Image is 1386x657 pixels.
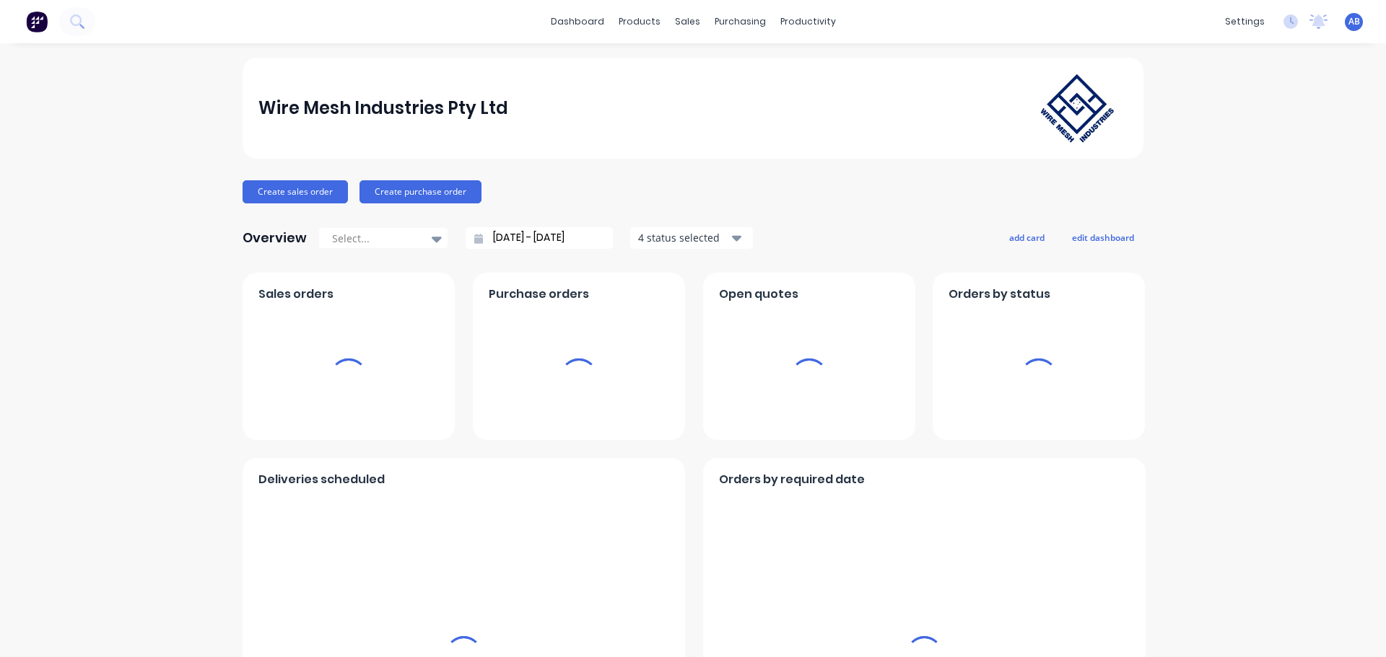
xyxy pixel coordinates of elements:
[359,180,481,203] button: Create purchase order
[719,471,865,488] span: Orders by required date
[719,286,798,303] span: Open quotes
[638,230,729,245] div: 4 status selected
[707,11,773,32] div: purchasing
[1218,11,1272,32] div: settings
[1027,60,1128,156] img: Wire Mesh Industries Pty Ltd
[489,286,589,303] span: Purchase orders
[243,224,307,252] div: Overview
[1348,15,1360,28] span: AB
[1063,228,1143,247] button: edit dashboard
[258,471,385,488] span: Deliveries scheduled
[949,286,1050,303] span: Orders by status
[258,286,334,303] span: Sales orders
[26,11,48,32] img: Factory
[611,11,668,32] div: products
[544,11,611,32] a: dashboard
[258,94,508,123] div: Wire Mesh Industries Pty Ltd
[243,180,348,203] button: Create sales order
[668,11,707,32] div: sales
[773,11,843,32] div: productivity
[630,227,753,249] button: 4 status selected
[1000,228,1054,247] button: add card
